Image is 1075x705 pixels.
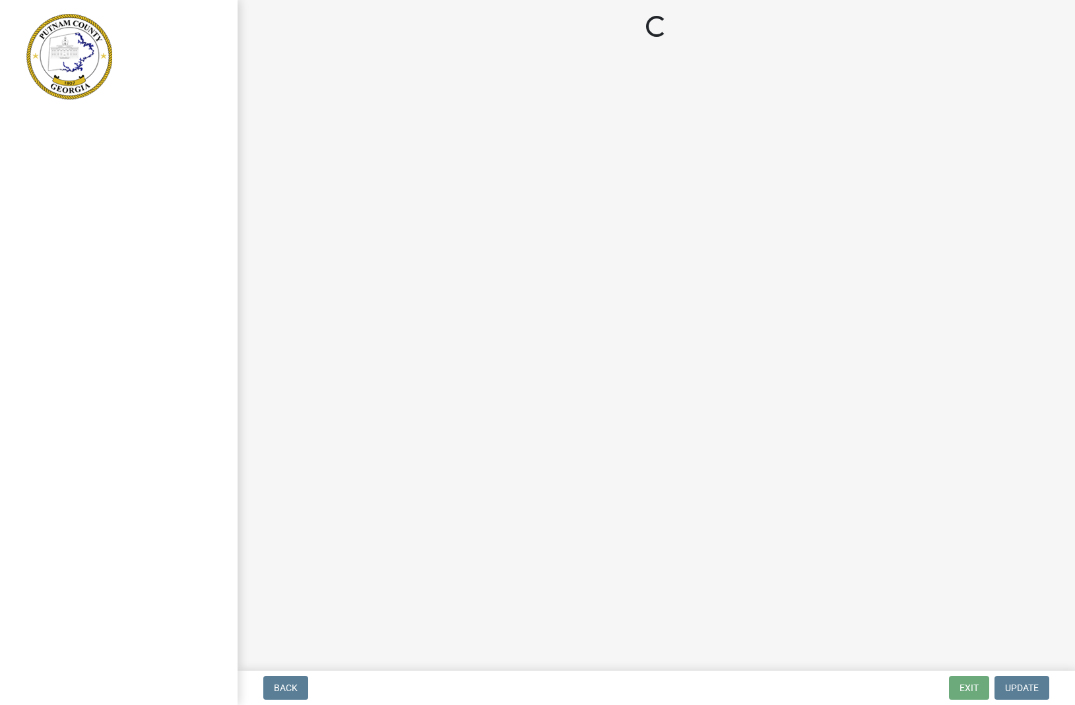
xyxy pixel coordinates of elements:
button: Back [263,676,308,700]
span: Back [274,683,298,693]
img: Putnam County, Georgia [26,14,112,100]
button: Update [994,676,1049,700]
span: Update [1005,683,1039,693]
button: Exit [949,676,989,700]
